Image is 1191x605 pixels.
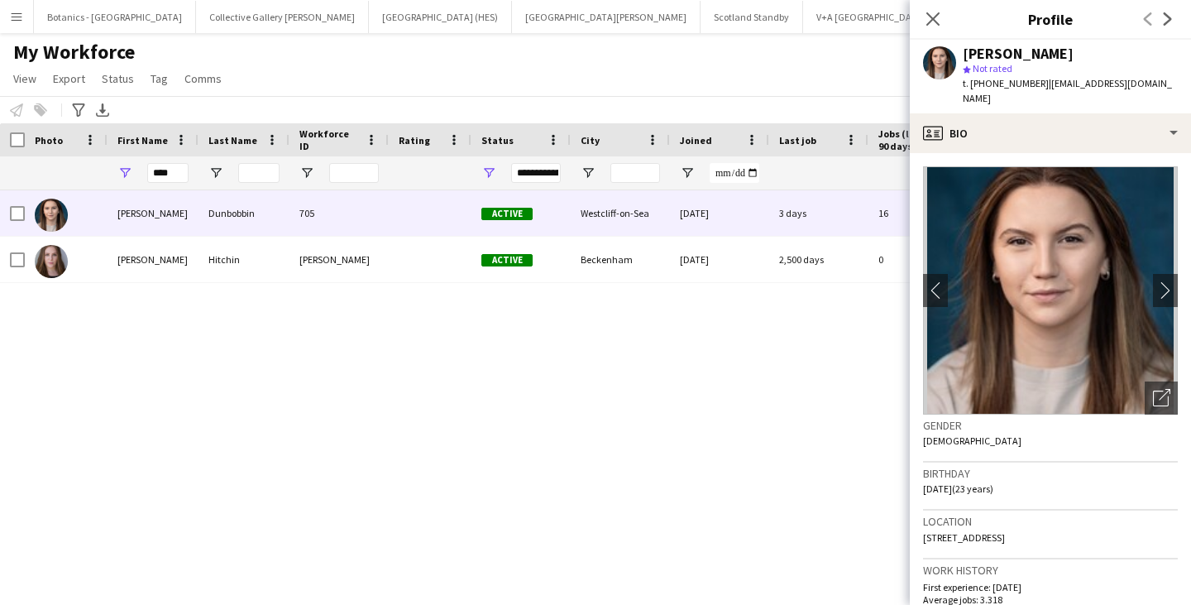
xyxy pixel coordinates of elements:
div: 2,500 days [769,237,868,282]
button: Open Filter Menu [481,166,496,180]
h3: Gender [923,418,1178,433]
div: [PERSON_NAME] [108,190,198,236]
a: Export [46,68,92,89]
img: Vicky Hitchin [35,245,68,278]
h3: Location [923,514,1178,529]
span: Joined [680,134,712,146]
input: Joined Filter Input [710,163,759,183]
a: Comms [178,68,228,89]
a: Tag [144,68,175,89]
span: City [581,134,600,146]
input: First Name Filter Input [147,163,189,183]
button: Open Filter Menu [680,166,695,180]
span: Comms [184,71,222,86]
span: Photo [35,134,63,146]
p: First experience: [DATE] [923,581,1178,593]
div: Westcliff-on-Sea [571,190,670,236]
div: 0 [868,237,976,282]
div: [PERSON_NAME] [108,237,198,282]
div: Bio [910,113,1191,153]
span: Tag [151,71,168,86]
input: City Filter Input [610,163,660,183]
div: 16 [868,190,976,236]
span: | [EMAIL_ADDRESS][DOMAIN_NAME] [963,77,1172,104]
span: [STREET_ADDRESS] [923,531,1005,544]
app-action-btn: Advanced filters [69,100,88,120]
span: t. [PHONE_NUMBER] [963,77,1049,89]
button: Open Filter Menu [299,166,314,180]
img: Vicky Dunbobbin [35,199,68,232]
span: Active [481,254,533,266]
h3: Work history [923,563,1178,578]
app-action-btn: Export XLSX [93,100,112,120]
span: [DEMOGRAPHIC_DATA] [923,435,1021,447]
img: Crew avatar or photo [923,166,1178,415]
span: Rating [399,134,430,146]
div: [DATE] [670,190,769,236]
span: Jobs (last 90 days) [878,127,926,152]
a: View [7,68,43,89]
div: 705 [289,190,389,236]
div: Dunbobbin [198,190,289,236]
button: [GEOGRAPHIC_DATA] (HES) [369,1,512,33]
input: Workforce ID Filter Input [329,163,379,183]
button: Collective Gallery [PERSON_NAME] [196,1,369,33]
div: [PERSON_NAME] [963,46,1074,61]
div: 3 days [769,190,868,236]
button: Scotland Standby [701,1,803,33]
span: Last Name [208,134,257,146]
button: [GEOGRAPHIC_DATA][PERSON_NAME] [512,1,701,33]
span: Workforce ID [299,127,359,152]
button: V+A [GEOGRAPHIC_DATA] [803,1,940,33]
span: Active [481,208,533,220]
h3: Birthday [923,466,1178,481]
div: [PERSON_NAME] [289,237,389,282]
div: Hitchin [198,237,289,282]
button: Open Filter Menu [117,166,132,180]
span: My Workforce [13,40,135,65]
span: View [13,71,36,86]
div: Beckenham [571,237,670,282]
button: Botanics - [GEOGRAPHIC_DATA] [34,1,196,33]
div: [DATE] [670,237,769,282]
button: Open Filter Menu [208,166,223,180]
input: Last Name Filter Input [238,163,280,183]
span: Not rated [973,62,1012,74]
span: Status [102,71,134,86]
span: Last job [779,134,816,146]
div: Open photos pop-in [1145,382,1178,415]
span: First Name [117,134,168,146]
button: Open Filter Menu [581,166,595,180]
a: Status [95,68,141,89]
span: Export [53,71,85,86]
span: [DATE] (23 years) [923,483,993,495]
span: Status [481,134,514,146]
h3: Profile [910,8,1191,30]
